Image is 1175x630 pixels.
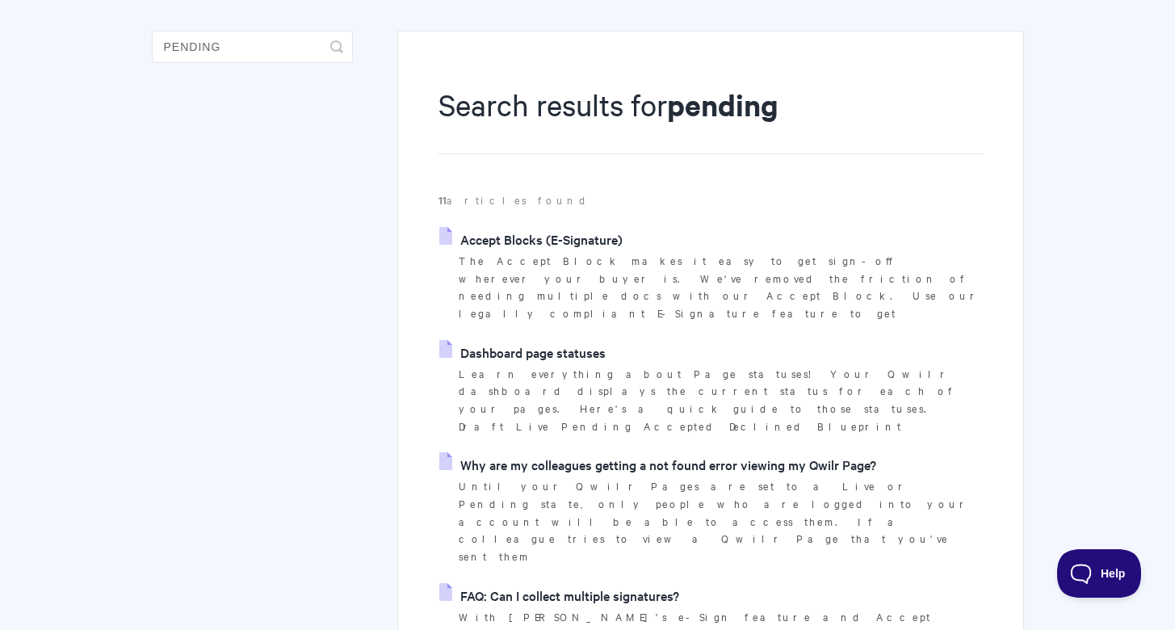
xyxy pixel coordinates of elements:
[439,84,982,154] h1: Search results for
[439,192,447,208] strong: 11
[439,452,876,477] a: Why are my colleagues getting a not found error viewing my Qwilr Page?
[439,227,623,251] a: Accept Blocks (E-Signature)
[1057,549,1143,598] iframe: Toggle Customer Support
[667,85,778,124] strong: pending
[459,252,982,322] p: The Accept Block makes it easy to get sign-off wherever your buyer is. We've removed the friction...
[459,365,982,435] p: Learn everything about Page statuses! Your Qwilr dashboard displays the current status for each o...
[459,477,982,565] p: Until your Qwilr Pages are set to a Live or Pending state, only people who are logged into your a...
[152,31,353,63] input: Search
[439,340,606,364] a: Dashboard page statuses
[439,583,679,607] a: FAQ: Can I collect multiple signatures?
[439,191,982,209] p: articles found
